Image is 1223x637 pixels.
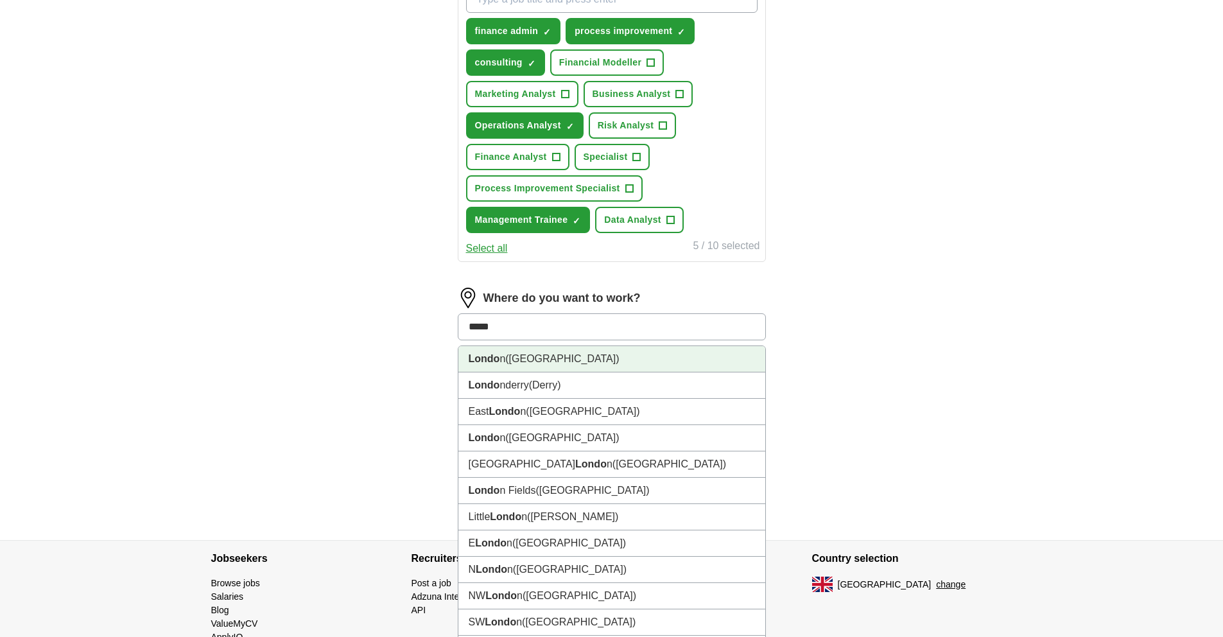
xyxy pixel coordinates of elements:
[529,380,561,390] span: (Derry)
[522,616,636,627] span: ([GEOGRAPHIC_DATA])
[475,56,523,69] span: consulting
[513,564,627,575] span: ([GEOGRAPHIC_DATA])
[528,58,535,69] span: ✓
[469,485,500,496] strong: Londo
[469,380,500,390] strong: Londo
[838,578,932,591] span: [GEOGRAPHIC_DATA]
[490,511,521,522] strong: Londo
[485,590,517,601] strong: Londo
[505,353,619,364] span: ([GEOGRAPHIC_DATA])
[543,27,551,37] span: ✓
[523,590,636,601] span: ([GEOGRAPHIC_DATA])
[458,346,765,372] li: n
[412,591,490,602] a: Adzuna Intelligence
[566,18,695,44] button: process improvement✓
[589,112,677,139] button: Risk Analyst
[475,150,547,164] span: Finance Analyst
[512,537,626,548] span: ([GEOGRAPHIC_DATA])
[527,511,618,522] span: ([PERSON_NAME])
[575,24,672,38] span: process improvement
[211,578,260,588] a: Browse jobs
[475,87,556,101] span: Marketing Analyst
[211,618,258,629] a: ValueMyCV
[466,207,591,233] button: Management Trainee✓
[211,591,244,602] a: Salaries
[489,406,521,417] strong: Londo
[598,119,654,132] span: Risk Analyst
[573,216,580,226] span: ✓
[475,213,568,227] span: Management Trainee
[575,458,607,469] strong: Londo
[458,451,765,478] li: [GEOGRAPHIC_DATA] n
[475,24,539,38] span: finance admin
[458,399,765,425] li: East n
[475,119,561,132] span: Operations Analyst
[458,530,765,557] li: E n
[476,564,507,575] strong: Londo
[575,144,650,170] button: Specialist
[475,182,620,195] span: Process Improvement Specialist
[693,238,759,256] div: 5 / 10 selected
[584,81,693,107] button: Business Analyst
[485,616,516,627] strong: Londo
[458,425,765,451] li: n
[812,541,1012,577] h4: Country selection
[458,609,765,636] li: SW n
[458,557,765,583] li: N n
[466,112,584,139] button: Operations Analyst✓
[412,578,451,588] a: Post a job
[677,27,685,37] span: ✓
[526,406,639,417] span: ([GEOGRAPHIC_DATA])
[612,458,726,469] span: ([GEOGRAPHIC_DATA])
[604,213,661,227] span: Data Analyst
[466,241,508,256] button: Select all
[812,577,833,592] img: UK flag
[469,353,500,364] strong: Londo
[458,372,765,399] li: nderry
[466,144,569,170] button: Finance Analyst
[211,605,229,615] a: Blog
[458,478,765,504] li: n Fields
[466,175,643,202] button: Process Improvement Specialist
[466,81,578,107] button: Marketing Analyst
[458,504,765,530] li: Little n
[584,150,628,164] span: Specialist
[412,605,426,615] a: API
[593,87,671,101] span: Business Analyst
[566,121,574,132] span: ✓
[559,56,641,69] span: Financial Modeller
[466,49,545,76] button: consulting✓
[505,432,619,443] span: ([GEOGRAPHIC_DATA])
[483,290,641,307] label: Where do you want to work?
[469,432,500,443] strong: Londo
[458,583,765,609] li: NW n
[936,578,966,591] button: change
[466,18,561,44] button: finance admin✓
[535,485,649,496] span: ([GEOGRAPHIC_DATA])
[595,207,684,233] button: Data Analyst
[550,49,664,76] button: Financial Modeller
[458,288,478,308] img: location.png
[475,537,507,548] strong: Londo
